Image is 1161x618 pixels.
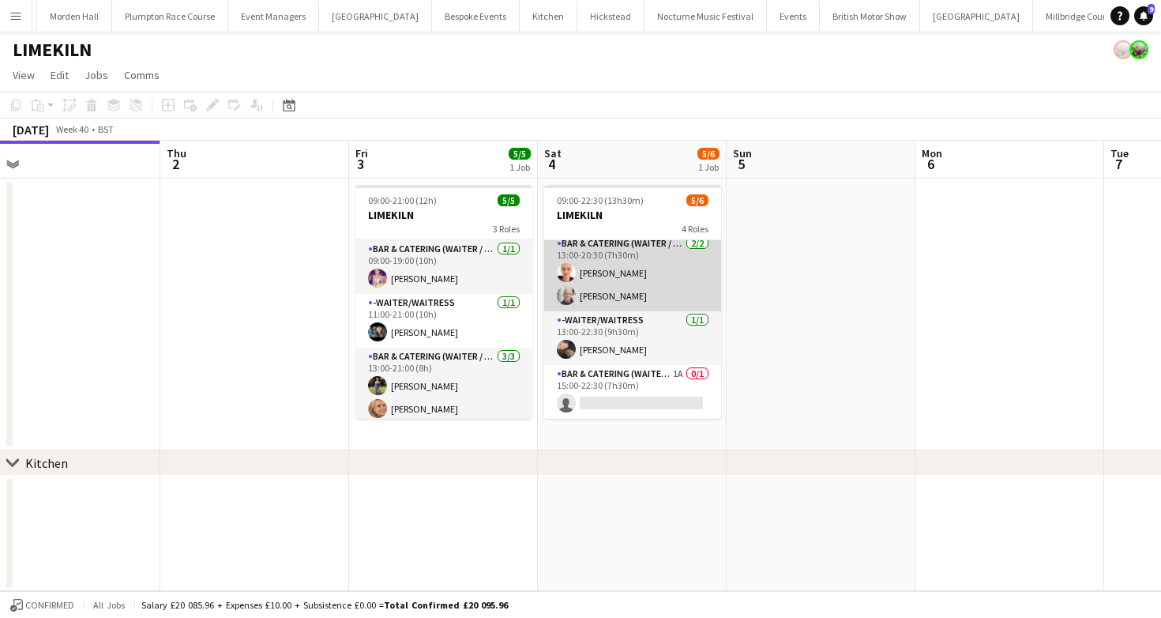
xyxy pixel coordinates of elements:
[686,194,708,206] span: 5/6
[25,455,68,471] div: Kitchen
[520,1,577,32] button: Kitchen
[1033,1,1122,32] button: Millbridge Court
[544,185,721,419] app-job-card: 09:00-22:30 (13h30m)5/6LIMEKILN4 Roles[PERSON_NAME][PERSON_NAME]Bar & Catering (Waiter / waitress...
[52,123,92,135] span: Week 40
[384,599,508,611] span: Total Confirmed £20 095.96
[37,1,112,32] button: Morden Hall
[141,599,508,611] div: Salary £20 085.96 + Expenses £10.00 + Subsistence £0.00 =
[353,155,368,173] span: 3
[1114,40,1133,59] app-user-avatar: Staffing Manager
[557,194,644,206] span: 09:00-22:30 (13h30m)
[90,599,128,611] span: All jobs
[25,600,74,611] span: Confirmed
[820,1,920,32] button: British Motor Show
[355,348,532,447] app-card-role: Bar & Catering (Waiter / waitress)3/313:00-21:00 (8h)[PERSON_NAME][PERSON_NAME]
[8,597,77,614] button: Confirmed
[368,194,437,206] span: 09:00-21:00 (12h)
[544,146,562,160] span: Sat
[544,208,721,222] h3: LIMEKILN
[682,223,708,235] span: 4 Roles
[44,65,75,85] a: Edit
[355,208,532,222] h3: LIMEKILN
[167,146,186,160] span: Thu
[544,235,721,311] app-card-role: Bar & Catering (Waiter / waitress)2/213:00-20:30 (7h30m)[PERSON_NAME][PERSON_NAME]
[644,1,767,32] button: Nocturne Music Festival
[733,146,752,160] span: Sun
[13,68,35,82] span: View
[6,65,41,85] a: View
[228,1,319,32] button: Event Managers
[319,1,432,32] button: [GEOGRAPHIC_DATA]
[922,146,942,160] span: Mon
[577,1,644,32] button: Hickstead
[919,155,942,173] span: 6
[98,123,114,135] div: BST
[51,68,69,82] span: Edit
[1148,4,1155,14] span: 9
[920,1,1033,32] button: [GEOGRAPHIC_DATA]
[124,68,160,82] span: Comms
[355,294,532,348] app-card-role: -Waiter/Waitress1/111:00-21:00 (10h)[PERSON_NAME]
[498,194,520,206] span: 5/5
[698,161,719,173] div: 1 Job
[1110,146,1129,160] span: Tue
[509,148,531,160] span: 5/5
[78,65,115,85] a: Jobs
[355,185,532,419] app-job-card: 09:00-21:00 (12h)5/5LIMEKILN3 RolesBar & Catering (Waiter / waitress)1/109:00-19:00 (10h)[PERSON_...
[1108,155,1129,173] span: 7
[1134,6,1153,25] a: 9
[767,1,820,32] button: Events
[1129,40,1148,59] app-user-avatar: Staffing Manager
[544,311,721,365] app-card-role: -Waiter/Waitress1/113:00-22:30 (9h30m)[PERSON_NAME]
[493,223,520,235] span: 3 Roles
[731,155,752,173] span: 5
[697,148,720,160] span: 5/6
[112,1,228,32] button: Plumpton Race Course
[164,155,186,173] span: 2
[355,146,368,160] span: Fri
[13,38,92,62] h1: LIMEKILN
[432,1,520,32] button: Bespoke Events
[544,365,721,419] app-card-role: Bar & Catering (Waiter / waitress)1A0/115:00-22:30 (7h30m)
[118,65,166,85] a: Comms
[542,155,562,173] span: 4
[509,161,530,173] div: 1 Job
[355,240,532,294] app-card-role: Bar & Catering (Waiter / waitress)1/109:00-19:00 (10h)[PERSON_NAME]
[13,122,49,138] div: [DATE]
[85,68,108,82] span: Jobs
